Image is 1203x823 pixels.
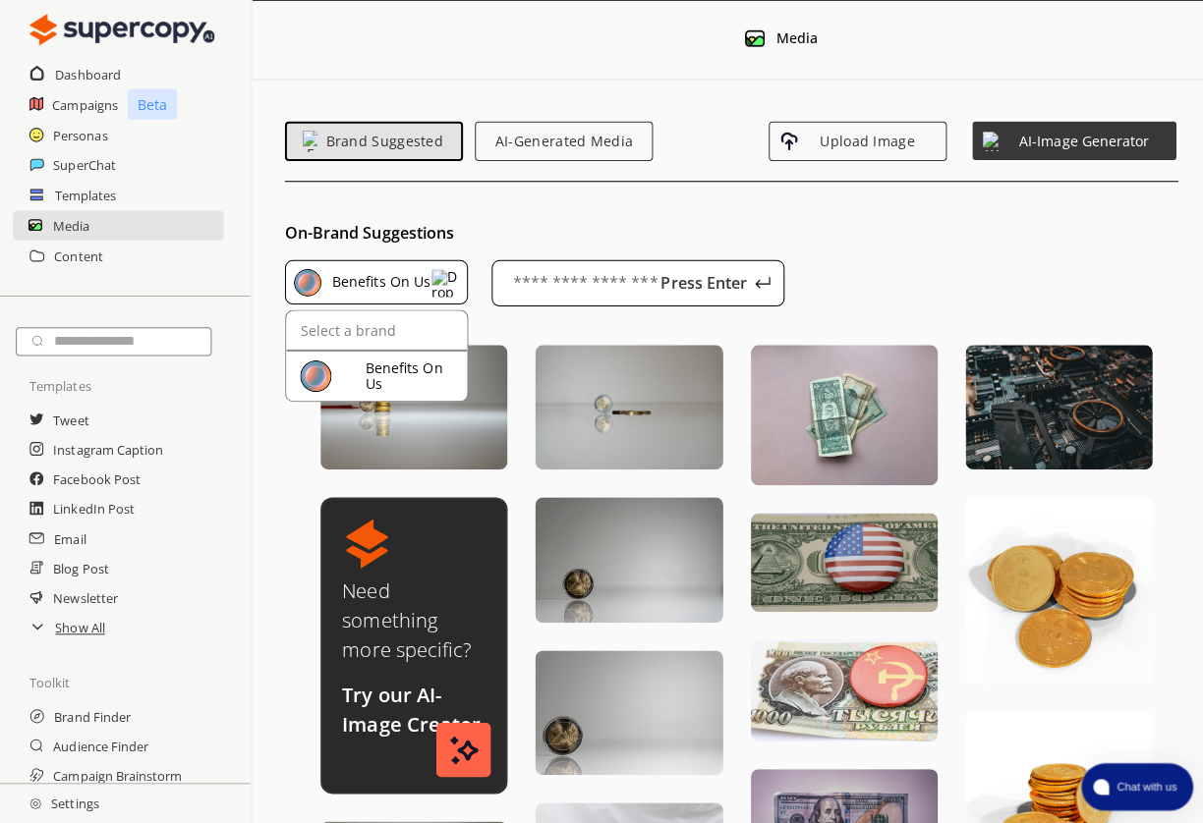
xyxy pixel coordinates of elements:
a: Campaigns [52,89,117,119]
button: AI-Generated Media [472,121,649,160]
img: Unsplash Image 18 [746,635,932,737]
a: Blog Post [53,550,108,579]
a: Tweet [53,403,88,432]
div: Media [772,30,813,46]
a: Brand Finder [54,697,130,727]
img: Unsplash Image 16 [746,343,932,482]
button: Emoji IconBrand Suggested [283,121,460,160]
img: Unsplash Image 11 [532,646,717,770]
a: Facebook Post [53,462,140,491]
a: Media [53,209,89,239]
img: Upload Icon [774,131,794,150]
p: Try our AI-Image Creator [340,676,483,735]
img: Weather Stars Icon [976,131,996,150]
div: On-Brand Suggestions [283,223,1203,239]
img: Unsplash Image 25 [959,494,1145,680]
span: AI-Generated Media [483,133,638,148]
img: Unsplash Image 1 [318,343,504,466]
a: Campaign Brainstorm [53,756,181,786]
a: Dashboard [55,59,120,88]
button: Weather Stars IconAI-Image Generator [964,119,1171,161]
p: Press Enter [650,273,748,289]
div: Benefits On Us [363,357,457,389]
span: AI-Image Generator [996,133,1159,148]
a: SuperChat [53,149,115,179]
img: Press Enter [750,273,766,289]
img: Unsplash Image 17 [746,510,932,608]
img: AI Icon [340,516,389,565]
a: Email [54,521,86,550]
button: Press Enter [671,269,770,293]
button: atlas-launcher [1074,758,1185,805]
a: Templates [54,180,115,209]
div: Select a brand [298,320,464,336]
img: Close [29,793,41,804]
p: Beta [127,88,176,119]
img: Weather Stars Icon [447,721,476,770]
span: Upload Image [794,133,930,148]
img: Media Icon [740,28,760,48]
img: Unsplash Image 9 [532,343,717,466]
a: LinkedIn Post [53,491,134,521]
img: Dropdown [429,267,456,295]
img: Brand [298,357,329,389]
p: Need something more specific? [340,573,483,661]
img: Unsplash Image 24 [959,343,1145,466]
a: Instagram Caption [53,432,162,462]
span: Brand Suggested [315,133,448,148]
a: Personas [53,120,107,149]
img: Close [29,10,213,49]
img: Brand [292,267,319,295]
a: Content [54,240,102,269]
img: Emoji Icon [301,130,315,151]
img: Unsplash Image 10 [532,494,717,618]
div: Benefits On Us [323,267,428,298]
a: Show All [55,609,104,638]
span: Chat with us [1102,774,1174,790]
a: Audience Finder [53,727,147,756]
a: Newsletter [53,579,117,609]
button: Upload IconUpload Image [764,121,941,160]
